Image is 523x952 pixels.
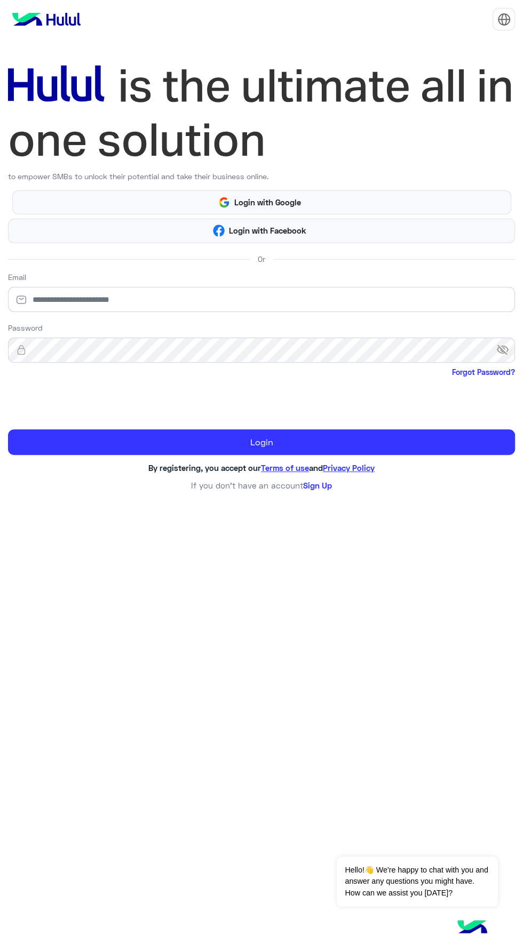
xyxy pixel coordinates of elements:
[258,253,265,265] span: Or
[8,219,515,243] button: Login with Facebook
[8,59,515,167] img: hululLoginTitle_EN.svg
[8,429,515,455] button: Login
[8,345,35,355] img: lock
[8,294,35,305] img: email
[8,271,26,283] label: Email
[8,9,85,30] img: logo
[337,857,497,907] span: Hello!👋 We're happy to chat with you and answer any questions you might have. How can we assist y...
[309,463,323,473] span: and
[261,463,309,473] a: Terms of use
[12,190,511,215] button: Login with Google
[8,322,43,333] label: Password
[8,171,515,182] p: to empower SMBs to unlock their potential and take their business online.
[8,481,515,490] h6: If you don’t have an account
[148,463,261,473] span: By registering, you accept our
[230,196,305,209] span: Login with Google
[496,340,515,359] span: visibility_off
[303,481,332,490] a: Sign Up
[323,463,375,473] a: Privacy Policy
[452,366,515,378] a: Forgot Password?
[454,909,491,947] img: hulul-logo.png
[8,380,170,421] iframe: reCAPTCHA
[218,196,231,209] img: Google
[225,225,310,237] span: Login with Facebook
[497,13,511,26] img: tab
[213,225,225,237] img: Facebook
